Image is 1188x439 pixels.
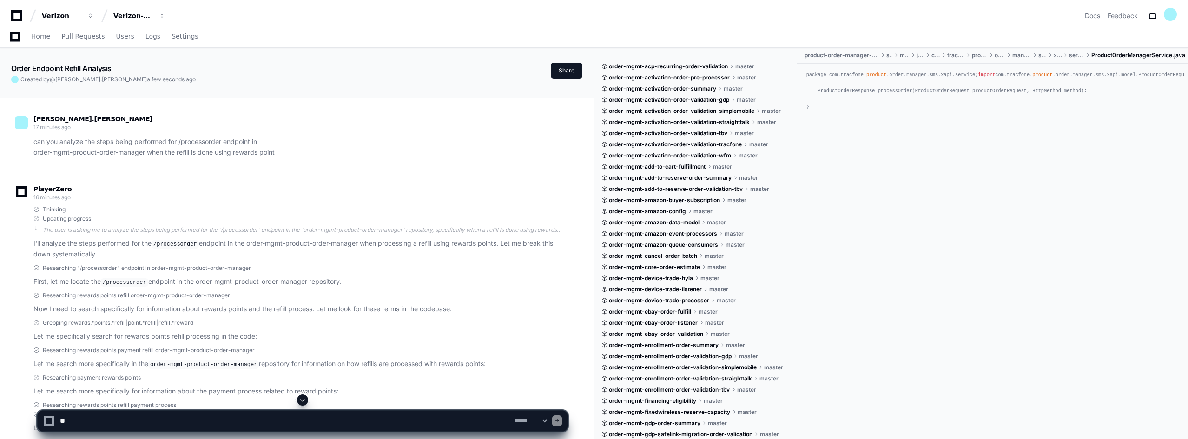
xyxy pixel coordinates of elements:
span: order-mgmt-add-to-reserve-order-validation-tbv [609,185,743,193]
span: Researching "/processorder" endpoint in order-mgmt-product-order-manager [43,264,251,272]
a: Users [116,26,134,47]
a: Docs [1085,11,1100,20]
span: master [724,85,743,92]
span: product-order-manager-sms-xapi [805,52,879,59]
span: [PERSON_NAME].[PERSON_NAME] [33,115,152,123]
span: Updating progress [43,215,91,223]
span: PlayerZero [33,186,72,192]
code: order-mgmt-product-order-manager [148,360,259,369]
span: order-mgmt-device-trade-processor [609,297,709,304]
button: Feedback [1108,11,1138,20]
span: Researching rewards points refill order-mgmt-product-order-manager [43,292,230,299]
span: Settings [172,33,198,39]
span: sms [1038,52,1046,59]
span: a few seconds ago [147,76,196,83]
span: Users [116,33,134,39]
span: order-mgmt-enrollment-order-validation-gdp [609,353,732,360]
span: order-mgmt-amazon-data-model [609,219,700,226]
span: order-mgmt-ebay-order-fulfill [609,308,691,315]
span: master [726,341,745,349]
span: master [737,74,756,81]
app-text-character-animate: Order Endpoint Refill Analysis [11,64,112,73]
span: Pull Requests [61,33,105,39]
button: Verizon [38,7,98,24]
span: product [972,52,987,59]
span: com [931,52,939,59]
span: order-mgmt-add-to-cart-fulfillment [609,163,706,170]
span: product [1032,72,1052,78]
div: Verizon [42,11,82,20]
span: manager [1012,52,1031,59]
div: Verizon-Clarify-Order-Management [113,11,153,20]
span: master [711,330,730,338]
span: master [757,118,776,126]
span: Logs [145,33,160,39]
span: order-mgmt-device-trade-hyla [609,275,693,282]
span: order-mgmt-amazon-event-processors [609,230,717,237]
p: First, let me locate the endpoint in the order-mgmt-product-order-manager repository. [33,276,568,288]
p: Let me specifically search for rewards points refill processing in the code: [33,331,568,342]
p: Let me search more specifically in the repository for information on how refills are processed wi... [33,359,568,370]
button: Share [551,63,582,79]
span: order-mgmt-enrollment-order-summary [609,341,719,349]
span: master [764,364,783,371]
span: master [735,63,754,70]
a: Settings [172,26,198,47]
span: master [693,208,713,215]
span: ProductOrderManagerService.java [1091,52,1185,59]
span: master [737,386,756,393]
span: order-mgmt-enrollment-order-validation-straighttalk [609,375,752,382]
span: order-mgmt-enrollment-order-validation-tbv [609,386,730,393]
span: main [900,52,909,59]
span: master [705,319,724,327]
span: master [750,185,769,193]
span: order-mgmt-activation-order-validation-simplemobile [609,107,754,115]
p: Now I need to search specifically for information about rewards points and the refill process. Le... [33,304,568,315]
span: order-mgmt-activation-order-validation-straighttalk [609,118,750,126]
span: 17 minutes ago [33,124,71,131]
span: product [866,72,886,78]
span: master [759,375,779,382]
span: order-mgmt-add-to-reserve-order-summary [609,174,732,182]
span: order-mgmt-activation-order-summary [609,85,716,92]
span: master [713,163,732,170]
span: service [1069,52,1084,59]
span: xapi [1054,52,1062,59]
span: [PERSON_NAME].[PERSON_NAME] [55,76,147,83]
span: master [762,107,781,115]
span: order [995,52,1005,59]
span: master [749,141,768,148]
span: @ [50,76,55,83]
span: master [737,96,756,104]
p: can you analyze the steps being performed for /processorder endpoint in order-mgmt-product-order-... [33,137,568,158]
span: order-mgmt-activation-order-validation-tbv [609,130,727,137]
span: master [707,219,726,226]
span: order-mgmt-activation-order-pre-processor [609,74,730,81]
span: Grepping rewards.*points.*refill|point.*refill|refill.*reward [43,319,193,327]
span: Researching rewards points payment refill order-mgmt-product-order-manager [43,347,255,354]
button: Verizon-Clarify-Order-Management [110,7,169,24]
span: order-mgmt-ebay-order-listener [609,319,698,327]
span: master [717,297,736,304]
span: master [726,241,745,249]
span: master [705,252,724,260]
span: order-mgmt-device-trade-listener [609,286,702,293]
code: /processorder [152,240,199,249]
span: order-mgmt-amazon-config [609,208,686,215]
span: master [735,130,754,137]
span: master [699,308,718,315]
span: 16 minutes ago [33,194,71,201]
span: src [886,52,892,59]
span: order-mgmt-acp-recurring-order-validation [609,63,728,70]
div: The user is asking me to analyze the steps being performed for the `/processorder` endpoint in th... [43,226,568,234]
span: master [739,174,758,182]
span: master [707,263,726,271]
span: order-mgmt-activation-order-validation-tracfone [609,141,742,148]
p: Let me search more specifically for information about the payment process related to reward points: [33,386,568,397]
a: Pull Requests [61,26,105,47]
span: order-mgmt-amazon-buyer-subscription [609,197,720,204]
code: /processorder [101,278,148,287]
span: import [978,72,995,78]
span: Thinking [43,206,66,213]
span: order-mgmt-cancel-order-batch [609,252,697,260]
